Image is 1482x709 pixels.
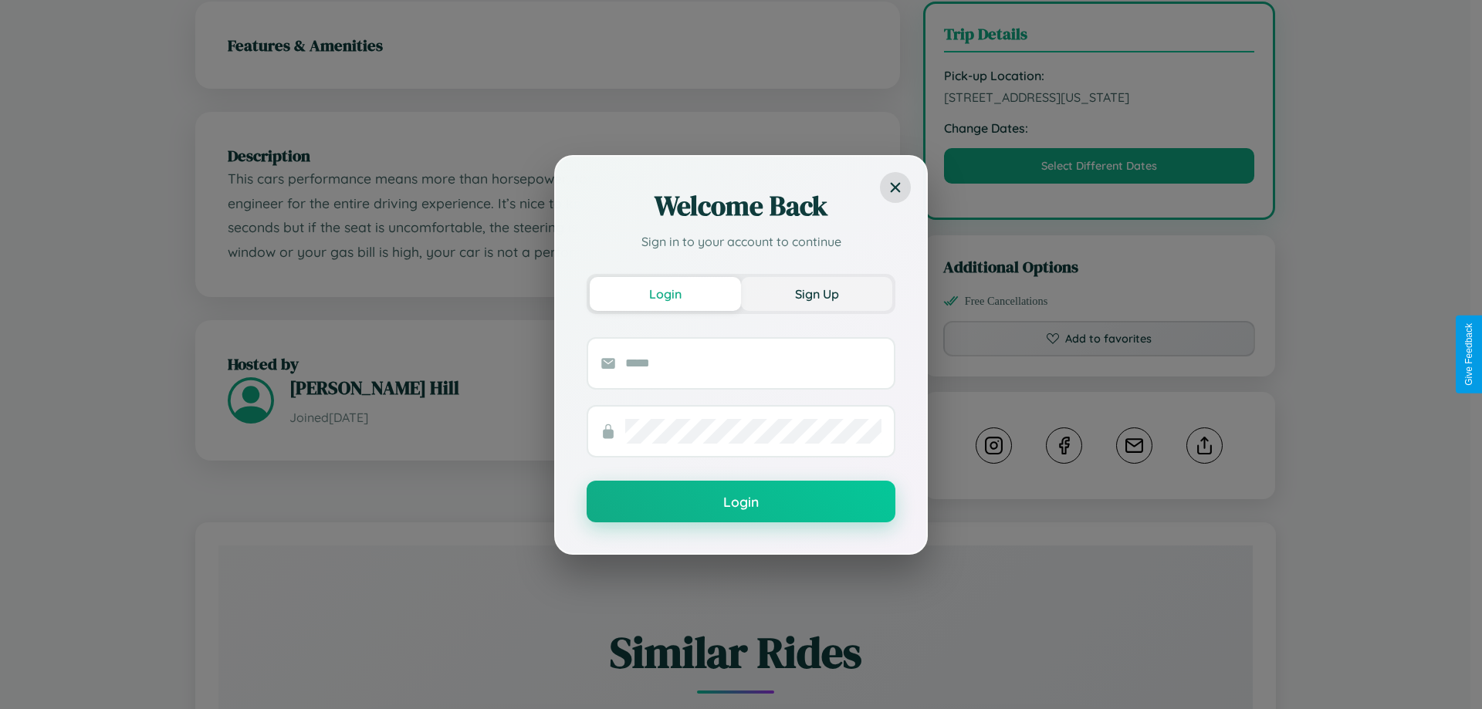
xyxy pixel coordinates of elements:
p: Sign in to your account to continue [587,232,895,251]
div: Give Feedback [1463,323,1474,386]
button: Sign Up [741,277,892,311]
button: Login [590,277,741,311]
button: Login [587,481,895,522]
h2: Welcome Back [587,187,895,225]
